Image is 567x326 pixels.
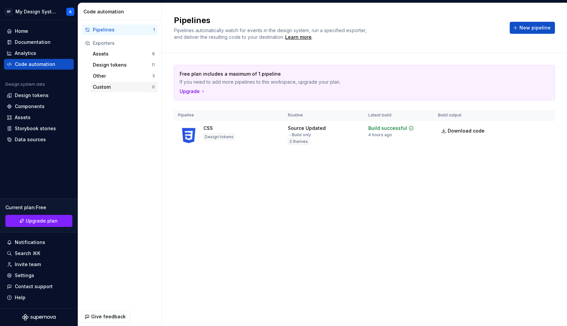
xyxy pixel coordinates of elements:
[4,112,74,123] a: Assets
[368,125,407,132] div: Build successful
[288,125,326,132] div: Source Updated
[152,51,155,57] div: 8
[4,37,74,48] a: Documentation
[1,4,76,19] button: APMy Design SystemA
[448,128,485,134] span: Download code
[152,84,155,90] div: 0
[15,8,58,15] div: My Design System
[289,139,308,144] span: 2 themes
[4,292,74,303] button: Help
[4,90,74,101] a: Design tokens
[4,48,74,59] a: Analytics
[90,71,157,81] button: Other3
[15,136,46,143] div: Data sources
[93,26,153,33] div: Pipelines
[15,103,45,110] div: Components
[285,34,312,40] a: Learn more
[174,15,502,26] h2: Pipelines
[180,88,206,95] button: Upgrade
[4,248,74,259] button: Search ⌘K
[26,218,58,224] span: Upgrade plan
[91,313,126,320] span: Give feedback
[15,283,53,290] div: Contact support
[93,84,152,90] div: Custom
[5,82,45,87] div: Design system data
[4,259,74,270] a: Invite team
[93,51,152,57] div: Assets
[5,8,13,16] div: AP
[364,110,434,121] th: Latest build
[4,237,74,248] button: Notifications
[4,123,74,134] a: Storybook stories
[151,62,155,68] div: 11
[203,125,213,132] div: CSS
[15,28,28,34] div: Home
[510,22,555,34] button: New pipeline
[4,101,74,112] a: Components
[90,60,157,70] button: Design tokens11
[180,71,502,77] p: Free plan includes a maximum of 1 pipeline
[4,26,74,36] a: Home
[93,73,152,79] div: Other
[15,114,30,121] div: Assets
[153,27,155,32] div: 1
[438,125,489,137] a: Download code
[4,59,74,70] a: Code automation
[368,132,392,138] div: 4 hours ago
[15,261,41,268] div: Invite team
[93,40,155,47] div: Exporters
[15,125,56,132] div: Storybook stories
[15,61,55,68] div: Code automation
[180,79,502,85] p: If you need to add more pipelines to this workspace, upgrade your plan.
[4,281,74,292] button: Contact support
[284,35,313,40] span: .
[15,272,34,279] div: Settings
[434,110,493,121] th: Build output
[83,8,159,15] div: Code automation
[90,49,157,59] button: Assets8
[15,250,40,257] div: Search ⌘K
[82,24,157,35] button: Pipelines1
[90,82,157,92] button: Custom0
[15,294,25,301] div: Help
[4,134,74,145] a: Data sources
[152,73,155,79] div: 3
[288,132,311,138] div: → Build only
[93,62,151,68] div: Design tokens
[15,50,36,57] div: Analytics
[519,24,551,31] span: New pipeline
[81,311,130,323] button: Give feedback
[203,134,235,140] div: Design tokens
[4,270,74,281] a: Settings
[22,314,56,321] svg: Supernova Logo
[15,92,49,99] div: Design tokens
[174,110,284,121] th: Pipeline
[5,215,72,227] button: Upgrade plan
[69,9,72,14] div: A
[15,239,45,246] div: Notifications
[174,27,368,40] span: Pipelines automatically watch for events in the design system, run a specified exporter, and deli...
[5,204,72,211] div: Current plan : Free
[15,39,51,46] div: Documentation
[284,110,364,121] th: Routine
